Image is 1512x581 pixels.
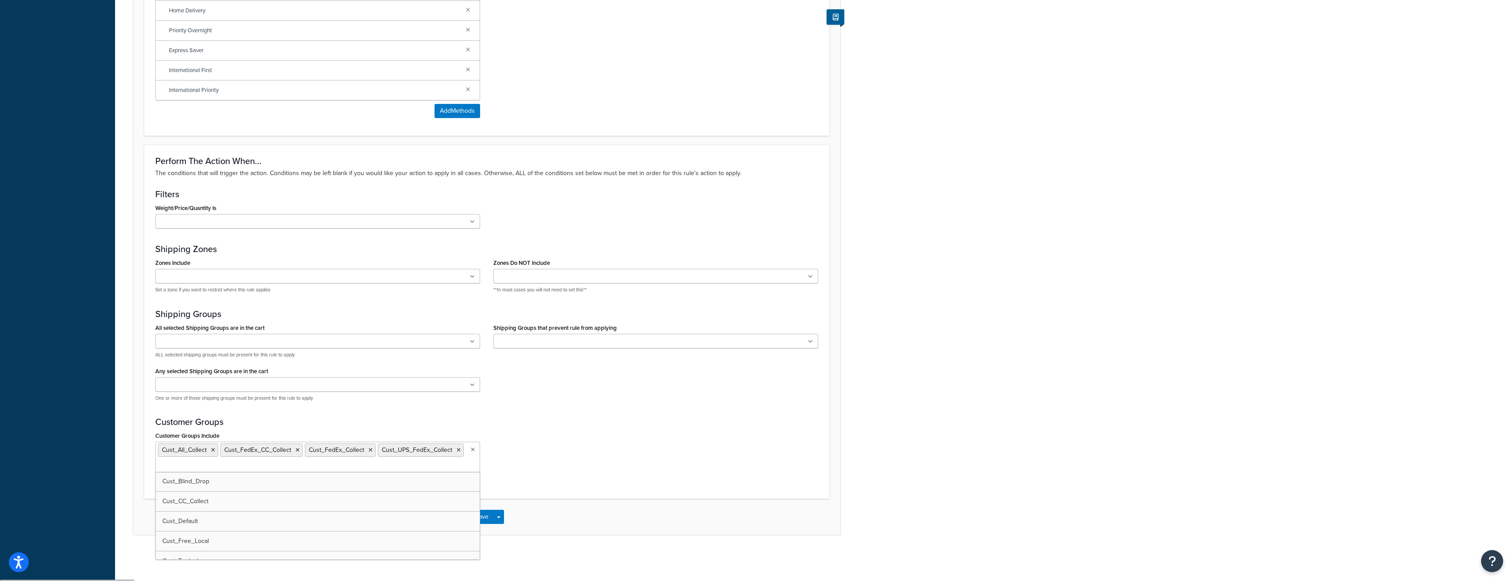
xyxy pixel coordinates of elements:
[156,492,480,511] a: Cust_CC_Collect
[155,156,818,166] h3: Perform The Action When...
[169,64,459,76] span: International First
[162,536,209,546] span: Cust_Free_Local
[155,189,818,199] h3: Filters
[155,260,190,266] label: Zones Include
[156,531,480,551] a: Cust_Free_Local
[155,325,265,331] label: All selected Shipping Groups are in the cart
[162,477,209,486] span: Cust_Blind_Drop
[155,309,818,319] h3: Shipping Groups
[169,24,459,37] span: Priority Overnight
[156,472,480,491] a: Cust_Blind_Drop
[382,445,452,455] span: Cust_UPS_FedEx_Collect
[155,287,480,293] p: Set a zone if you want to restrict where this rule applies
[155,417,818,427] h3: Customer Groups
[162,445,207,455] span: Cust_All_Collect
[169,84,459,96] span: International Priority
[1481,550,1503,572] button: Open Resource Center
[162,516,198,526] span: Cust_Default
[156,512,480,531] a: Cust_Default
[827,9,844,25] button: Show Help Docs
[493,287,818,293] p: **In most cases you will not need to set this**
[155,352,480,358] p: ALL selected shipping groups must be present for this rule to apply
[162,497,208,506] span: Cust_CC_Collect
[155,168,818,178] p: The conditions that will trigger the action. Conditions may be left blank if you would like your ...
[156,551,480,571] a: Cust_Tradeshow
[224,445,291,455] span: Cust_FedEx_CC_Collect
[162,556,208,566] span: Cust_Tradeshow
[470,510,494,524] button: Save
[155,395,480,401] p: One or more of these shipping groups must be present for this rule to apply
[155,368,268,375] label: Any selected Shipping Groups are in the cart
[155,244,818,254] h3: Shipping Zones
[309,445,364,455] span: Cust_FedEx_Collect
[155,432,219,439] label: Customer Groups Include
[493,260,550,266] label: Zones Do NOT Include
[169,44,459,57] span: Express Saver
[155,205,216,211] label: Weight/Price/Quantity Is
[169,4,459,17] span: Home Delivery
[493,325,617,331] label: Shipping Groups that prevent rule from applying
[435,104,480,118] button: AddMethods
